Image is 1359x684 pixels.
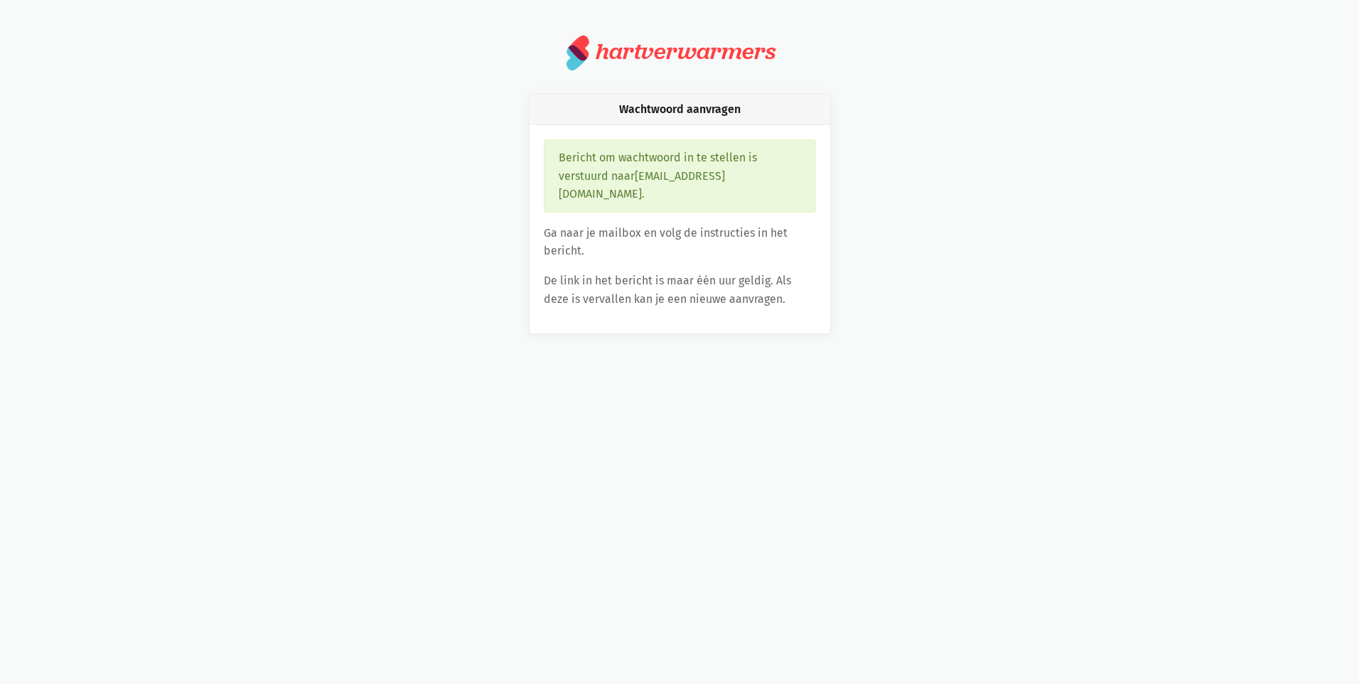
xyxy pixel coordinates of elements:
p: De link in het bericht is maar één uur geldig. Als deze is vervallen kan je een nieuwe aanvragen. [544,272,816,308]
div: Bericht om wachtwoord in te stellen is verstuurd naar [EMAIL_ADDRESS][DOMAIN_NAME] . [544,139,816,213]
a: hartverwarmers [566,34,793,71]
div: Wachtwoord aanvragen [530,95,830,125]
p: Ga naar je mailbox en volg de instructies in het bericht. [544,224,816,260]
img: logo.svg [566,34,590,71]
div: hartverwarmers [596,38,775,65]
